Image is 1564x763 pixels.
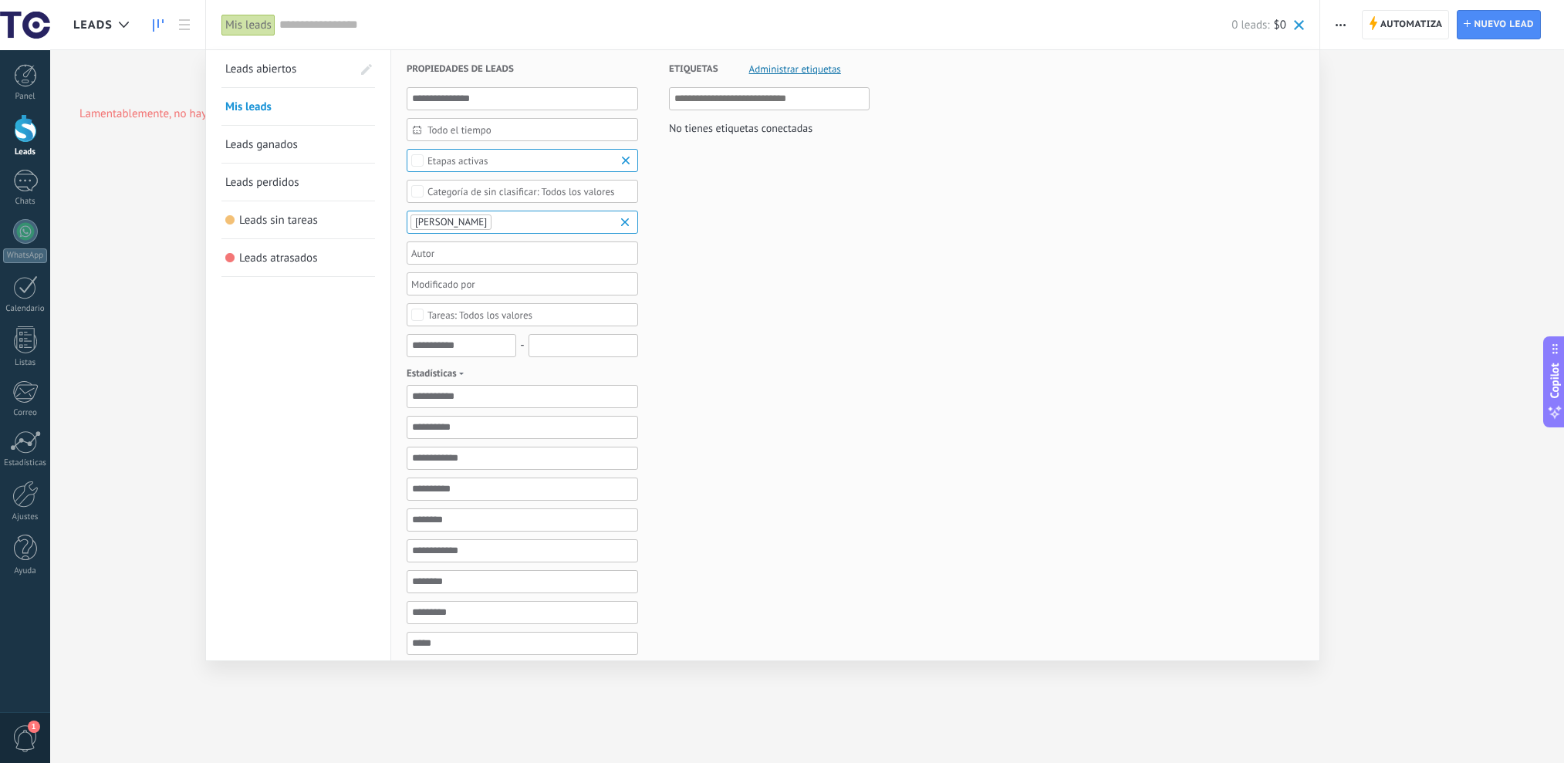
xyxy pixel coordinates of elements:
span: Leads sin tareas [239,213,318,228]
li: Mis leads [221,88,375,126]
span: [PERSON_NAME] [415,215,487,228]
div: Leads [3,147,48,157]
div: Listas [3,358,48,368]
div: WhatsApp [3,248,47,263]
span: Estadísticas [407,365,468,381]
span: Leads atrasados [239,251,318,265]
span: Etiquetas [669,50,718,88]
span: Todo el tiempo [427,124,630,136]
span: Mis leads [225,100,272,114]
div: Calendario [3,304,48,314]
span: $0 [1274,18,1286,32]
div: Todos los valores [427,309,532,321]
a: Leads perdidos [225,164,371,201]
div: Todos los valores [427,186,615,198]
div: Mis leads [221,14,275,36]
span: Leads sin tareas [225,215,235,225]
a: Leads sin tareas [225,201,371,238]
div: Chats [3,197,48,207]
span: Propiedades de leads [407,50,514,88]
span: Leads ganados [225,137,298,152]
span: 1 [28,721,40,733]
li: Leads atrasados [221,239,375,277]
li: Leads abiertos [221,50,375,88]
a: Leads abiertos [225,50,352,87]
div: Etapas activas [427,155,488,167]
span: Copilot [1547,363,1562,398]
span: Administrar etiquetas [749,64,841,74]
li: Leads ganados [221,126,375,164]
li: Leads sin tareas [221,201,375,239]
span: - [520,335,524,356]
div: Ajustes [3,512,48,522]
div: Ayuda [3,566,48,576]
div: Estadísticas [3,458,48,468]
span: Leads abiertos [225,62,296,76]
span: Leads atrasados [225,253,235,263]
span: Leads perdidos [225,175,299,190]
a: Leads ganados [225,126,371,163]
a: Mis leads [225,88,371,125]
div: Correo [3,408,48,418]
div: Panel [3,92,48,102]
li: Leads perdidos [221,164,375,201]
span: 0 leads: [1231,18,1269,32]
a: Leads atrasados [225,239,371,276]
div: No tienes etiquetas conectadas [669,118,812,138]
